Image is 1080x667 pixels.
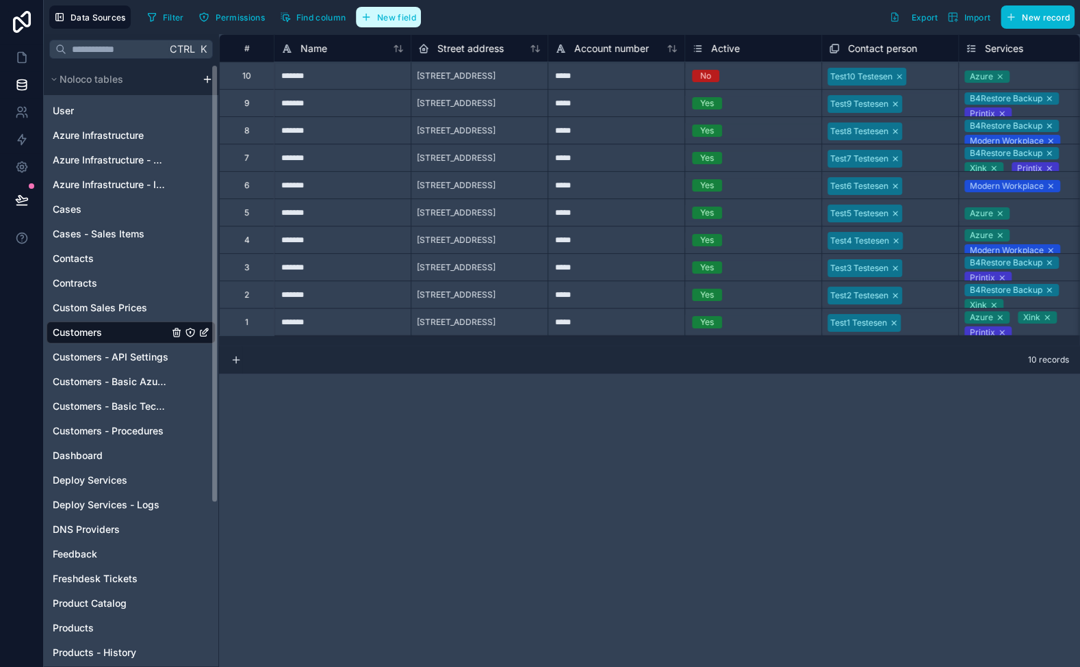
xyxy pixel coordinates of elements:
[985,42,1023,55] span: Services
[970,284,1042,296] div: B4Restore Backup
[970,135,1044,147] div: Modern Workplace
[700,152,714,164] div: Yes
[830,125,888,138] div: Test8 Testesen
[230,43,263,53] div: #
[70,12,126,23] span: Data Sources
[970,229,993,241] div: Azure
[244,235,250,246] div: 4
[830,289,888,302] div: Test2 Testesen
[437,42,504,55] span: Street address
[970,92,1042,105] div: B4Restore Backup
[417,207,496,218] span: [STREET_ADDRESS]
[700,316,714,328] div: Yes
[970,180,1044,192] div: Modern Workplace
[700,207,714,219] div: Yes
[198,44,208,54] span: K
[377,12,416,23] span: New field
[417,262,496,273] span: [STREET_ADDRESS]
[49,5,131,29] button: Data Sources
[970,272,995,284] div: Printix
[830,98,888,110] div: Test9 Testesen
[194,7,269,27] button: Permissions
[970,70,993,83] div: Azure
[142,7,189,27] button: Filter
[417,98,496,109] span: [STREET_ADDRESS]
[245,317,248,328] div: 1
[417,180,496,191] span: [STREET_ADDRESS]
[275,7,350,27] button: Find column
[296,12,346,23] span: Find column
[300,42,327,55] span: Name
[830,70,892,83] div: Test10 Testesen
[1001,5,1075,29] button: New record
[830,180,888,192] div: Test6 Testesen
[417,153,496,164] span: [STREET_ADDRESS]
[1028,354,1069,365] span: 10 records
[700,179,714,192] div: Yes
[244,125,249,136] div: 8
[970,311,993,324] div: Azure
[244,180,249,191] div: 6
[911,12,938,23] span: Export
[970,207,993,220] div: Azure
[970,147,1042,159] div: B4Restore Backup
[830,207,888,220] div: Test5 Testesen
[970,326,995,339] div: Printix
[970,257,1042,269] div: B4Restore Backup
[244,262,249,273] div: 3
[848,42,917,55] span: Contact person
[417,289,496,300] span: [STREET_ADDRESS]
[1017,162,1042,174] div: Printix
[417,235,496,246] span: [STREET_ADDRESS]
[244,153,249,164] div: 7
[1023,311,1040,324] div: Xink
[830,262,888,274] div: Test3 Testesen
[244,289,249,300] div: 2
[884,5,942,29] button: Export
[242,70,251,81] div: 10
[942,5,995,29] button: Import
[995,5,1075,29] a: New record
[830,153,888,165] div: Test7 Testesen
[700,261,714,274] div: Yes
[417,70,496,81] span: [STREET_ADDRESS]
[215,12,264,23] span: Permissions
[700,97,714,109] div: Yes
[700,70,711,82] div: No
[244,207,249,218] div: 5
[168,40,196,57] span: Ctrl
[970,107,995,120] div: Printix
[970,162,987,174] div: Xink
[830,235,889,247] div: Test4 Testesen
[163,12,184,23] span: Filter
[417,125,496,136] span: [STREET_ADDRESS]
[700,234,714,246] div: Yes
[970,120,1042,132] div: B4Restore Backup
[356,7,421,27] button: New field
[700,125,714,137] div: Yes
[964,12,990,23] span: Import
[970,244,1044,257] div: Modern Workplace
[970,299,987,311] div: Xink
[1022,12,1070,23] span: New record
[574,42,649,55] span: Account number
[830,317,887,329] div: Test1 Testesen
[700,289,714,301] div: Yes
[417,317,496,328] span: [STREET_ADDRESS]
[711,42,740,55] span: Active
[244,98,249,109] div: 9
[194,7,274,27] a: Permissions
